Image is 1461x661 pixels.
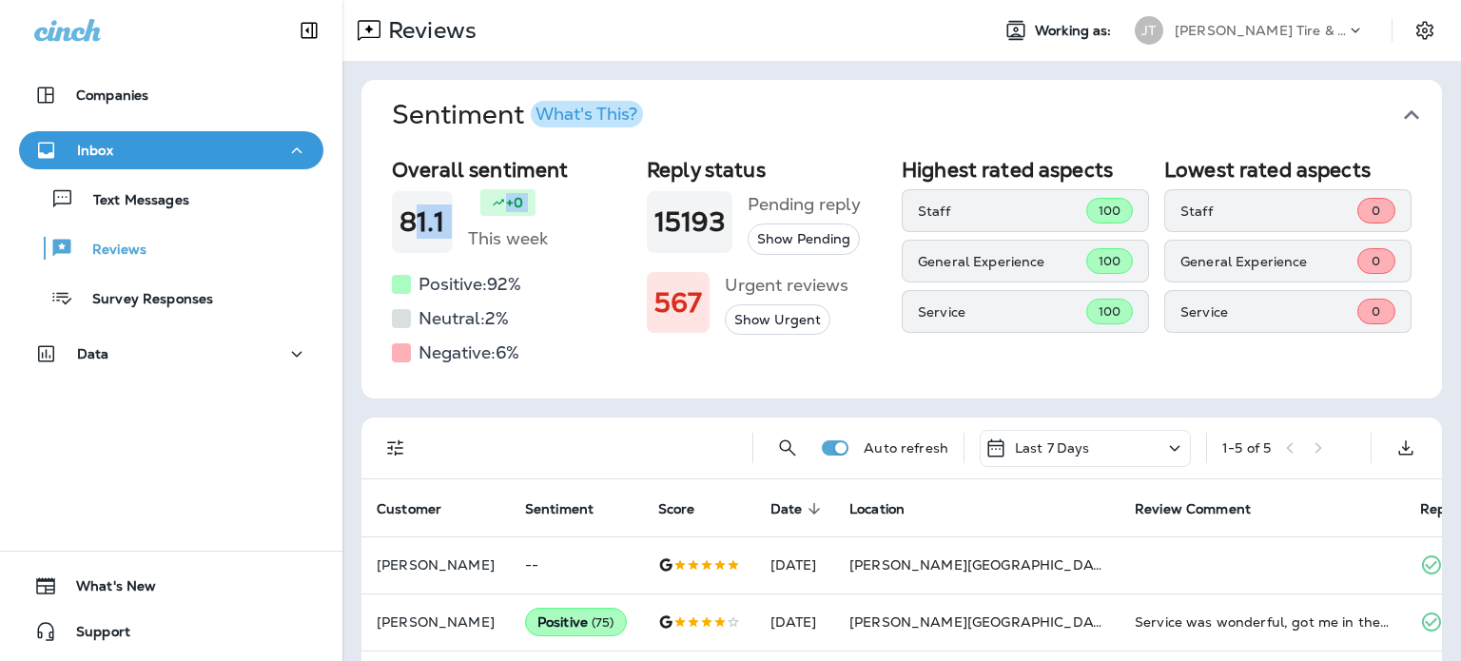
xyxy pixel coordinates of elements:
div: JT [1135,16,1163,45]
button: What's New [19,567,323,605]
h2: Highest rated aspects [902,158,1149,182]
p: General Experience [918,254,1086,269]
h5: Neutral: 2 % [419,303,509,334]
p: General Experience [1180,254,1357,269]
button: Filters [377,429,415,467]
h2: Reply status [647,158,886,182]
span: What's New [57,578,156,601]
button: Reviews [19,228,323,268]
span: 100 [1099,253,1120,269]
p: +0 [506,193,523,212]
p: Text Messages [74,192,189,210]
h5: Pending reply [748,189,861,220]
span: ( 75 ) [592,614,614,631]
button: Companies [19,76,323,114]
span: Customer [377,500,466,517]
span: Sentiment [525,501,594,517]
p: [PERSON_NAME] [377,557,495,573]
p: Service [1180,304,1357,320]
h2: Overall sentiment [392,158,632,182]
span: 0 [1372,253,1380,269]
p: Auto refresh [864,440,948,456]
p: Service [918,304,1086,320]
span: 0 [1372,203,1380,219]
span: 100 [1099,303,1120,320]
p: Reviews [73,242,146,260]
span: Customer [377,501,441,517]
button: What's This? [531,101,643,127]
h1: Sentiment [392,99,643,131]
span: Review Comment [1135,501,1251,517]
span: Score [658,500,720,517]
span: [PERSON_NAME][GEOGRAPHIC_DATA] [849,556,1115,574]
h5: Negative: 6 % [419,338,519,368]
div: 1 - 5 of 5 [1222,440,1271,456]
button: Text Messages [19,179,323,219]
h5: This week [468,224,548,254]
span: 0 [1372,303,1380,320]
button: Show Pending [748,224,860,255]
p: Staff [918,204,1086,219]
span: Support [57,624,130,647]
p: [PERSON_NAME] [377,614,495,630]
span: Location [849,500,929,517]
p: Staff [1180,204,1357,219]
div: Service was wonderful, got me in the same day. Only reason I didn't give you a 5 stars, it was be... [1135,612,1390,632]
h5: Positive: 92 % [419,269,521,300]
td: [DATE] [755,593,835,651]
button: Search Reviews [769,429,807,467]
button: Survey Responses [19,278,323,318]
span: Sentiment [525,500,618,517]
p: Reviews [380,16,477,45]
div: SentimentWhat's This? [361,150,1442,399]
p: Data [77,346,109,361]
button: SentimentWhat's This? [377,80,1457,150]
span: Date [770,501,803,517]
p: Last 7 Days [1015,440,1090,456]
button: Settings [1408,13,1442,48]
span: Date [770,500,828,517]
div: Positive [525,608,627,636]
h1: 567 [654,287,702,319]
p: [PERSON_NAME] Tire & Auto [1175,23,1346,38]
button: Show Urgent [725,304,830,336]
h1: 15193 [654,206,725,238]
div: What's This? [536,106,637,123]
p: Companies [76,87,148,103]
span: Score [658,501,695,517]
p: Survey Responses [73,291,213,309]
h1: 81.1 [399,206,445,238]
h2: Lowest rated aspects [1164,158,1412,182]
p: Inbox [77,143,113,158]
button: Data [19,335,323,373]
button: Export as CSV [1387,429,1425,467]
span: 100 [1099,203,1120,219]
button: Inbox [19,131,323,169]
td: -- [510,536,643,593]
span: [PERSON_NAME][GEOGRAPHIC_DATA] [849,613,1115,631]
span: Location [849,501,905,517]
span: Working as: [1035,23,1116,39]
h5: Urgent reviews [725,270,848,301]
span: Review Comment [1135,500,1276,517]
button: Collapse Sidebar [282,11,336,49]
td: [DATE] [755,536,835,593]
button: Support [19,612,323,651]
